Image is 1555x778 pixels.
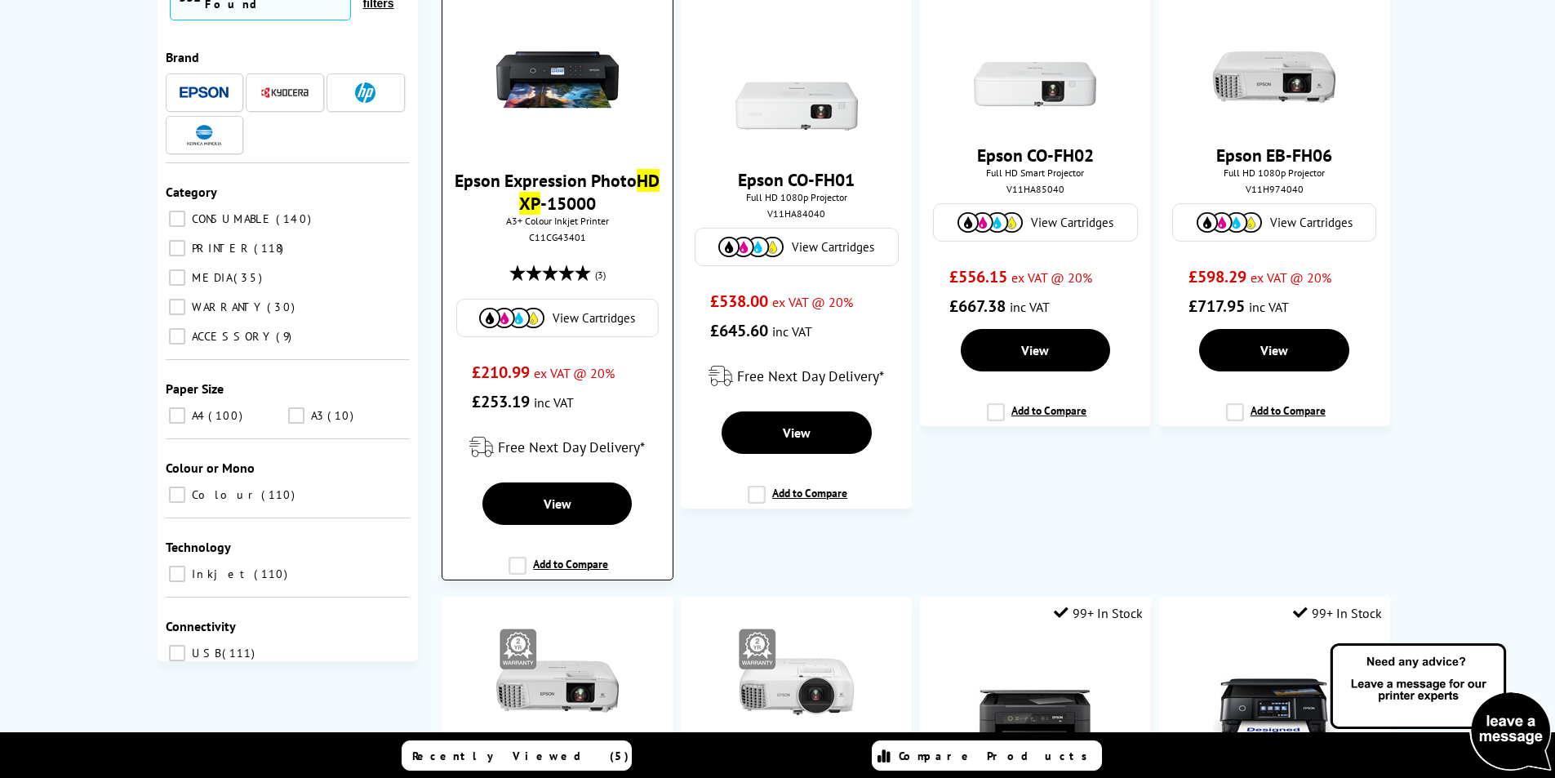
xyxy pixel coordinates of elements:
span: View [1021,342,1049,358]
input: A3 10 [288,407,304,424]
img: Cartridges [1197,212,1262,233]
img: HP [355,82,375,103]
span: 140 [276,211,315,226]
input: USB 111 [169,645,185,661]
span: View Cartridges [553,310,635,326]
img: Epson-XP-15000-FrontFacing-Small.jpg [496,19,619,141]
span: £598.29 [1188,266,1246,287]
span: WARRANTY [188,300,265,314]
input: Inkjet 110 [169,566,185,582]
span: Colour [188,487,260,502]
span: Brand [166,49,199,65]
input: Colour 110 [169,487,185,503]
img: Epson-CO-FH01-Front-Small.jpg [735,18,858,140]
img: Cartridges [479,308,544,328]
span: inc VAT [1249,299,1289,315]
span: 9 [276,329,295,344]
a: Epson Expression PhotoHD XP-15000 [455,169,660,215]
span: Colour or Mono [166,460,255,476]
span: £210.99 [472,362,530,383]
span: Full HD 1080p Projector [689,191,904,203]
span: Connectivity [166,618,236,634]
span: A4 [188,408,207,423]
a: View [482,482,632,525]
span: A3 [307,408,326,423]
a: View Cartridges [1181,212,1367,233]
span: Full HD Smart Projector [928,167,1143,179]
input: WARRANTY 30 [169,299,185,315]
span: £556.15 [949,266,1007,287]
span: ACCESSORY [188,329,274,344]
a: View Cartridges [704,237,890,257]
input: ACCESSORY 9 [169,328,185,345]
span: inc VAT [772,323,812,340]
span: (3) [595,260,606,291]
span: ex VAT @ 20% [1251,269,1331,286]
span: USB [188,646,220,660]
span: ex VAT @ 20% [772,294,853,310]
span: £538.00 [710,291,768,312]
div: 99+ In Stock [1293,605,1382,621]
a: Compare Products [872,740,1102,771]
a: Recently Viewed (5) [402,740,632,771]
span: Paper Size [166,380,224,397]
img: Open Live Chat window [1326,641,1555,775]
span: 111 [222,646,259,660]
span: A3+ Colour Inkjet Printer [451,215,664,227]
input: A4 100 [169,407,185,424]
a: View Cartridges [942,212,1128,233]
span: £667.38 [949,296,1006,317]
span: View Cartridges [1031,215,1113,230]
span: Free Next Day Delivery* [498,438,645,456]
span: Compare Products [899,749,1096,763]
label: Add to Compare [748,486,847,517]
label: Add to Compare [509,557,608,588]
div: 99+ In Stock [1054,605,1143,621]
img: Cartridges [718,237,784,257]
div: V11HA84040 [693,207,900,220]
mark: HD [637,169,660,192]
span: View Cartridges [1270,215,1353,230]
span: 100 [208,408,247,423]
span: View [783,425,811,441]
input: CONSUMABLE 140 [169,211,185,227]
span: Recently Viewed (5) [412,749,629,763]
span: CONSUMABLE [188,211,274,226]
img: Kyocera [260,87,309,99]
img: Epson-EH-TW5700-Warranty-Front-Small.jpg [735,625,858,748]
span: Full HD 1080p Projector [1167,167,1382,179]
input: MEDIA 35 [169,269,185,286]
span: Technology [166,539,231,555]
span: £717.95 [1188,296,1245,317]
span: £253.19 [472,391,530,412]
div: V11HA85040 [932,183,1139,195]
span: Free Next Day Delivery* [737,367,884,385]
span: 110 [261,487,299,502]
a: View [722,411,872,454]
span: 110 [254,567,291,581]
img: Epson-EH-TW740-Warranty-Front-Small.jpg [496,625,619,748]
div: V11H974040 [1171,183,1378,195]
span: ex VAT @ 20% [534,365,615,381]
span: inc VAT [534,394,574,411]
a: Epson EB-FH06 [1216,144,1332,167]
img: Cartridges [957,212,1023,233]
a: View [961,329,1111,371]
span: View [544,496,571,512]
label: Add to Compare [987,403,1086,434]
span: ex VAT @ 20% [1011,269,1092,286]
img: Konica Minolta [187,125,222,145]
input: PRINTER 118 [169,240,185,256]
span: 35 [233,270,266,285]
div: C11CG43401 [455,231,660,243]
span: MEDIA [188,270,232,285]
div: modal_delivery [451,425,664,470]
a: Epson CO-FH02 [977,144,1094,167]
span: inc VAT [1010,299,1050,315]
span: Inkjet [188,567,252,581]
a: View Cartridges [465,308,650,328]
span: PRINTER [188,241,252,256]
label: Add to Compare [1226,403,1326,434]
a: Epson CO-FH01 [738,168,855,191]
span: 118 [254,241,287,256]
